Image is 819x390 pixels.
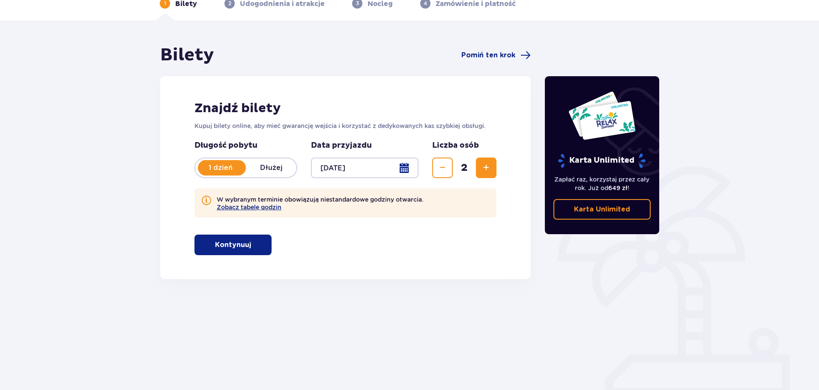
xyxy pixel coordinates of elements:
[194,235,272,255] button: Kontynuuj
[217,195,424,211] p: W wybranym terminie obowiązują niestandardowe godziny otwarcia.
[217,204,281,211] button: Zobacz tabelę godzin
[246,163,296,173] p: Dłużej
[160,45,214,66] h1: Bilety
[194,140,297,151] p: Długość pobytu
[432,140,479,151] p: Liczba osób
[553,175,651,192] p: Zapłać raz, korzystaj przez cały rok. Już od !
[608,185,628,191] span: 649 zł
[194,100,496,116] h2: Znajdź bilety
[454,161,474,174] span: 2
[194,122,496,130] p: Kupuj bilety online, aby mieć gwarancję wejścia i korzystać z dedykowanych kas szybkiej obsługi.
[568,91,636,140] img: Dwie karty całoroczne do Suntago z napisem 'UNLIMITED RELAX', na białym tle z tropikalnymi liśćmi...
[311,140,372,151] p: Data przyjazdu
[574,205,630,214] p: Karta Unlimited
[432,158,453,178] button: Zmniejsz
[557,153,646,168] p: Karta Unlimited
[461,51,515,60] span: Pomiń ten krok
[215,240,251,250] p: Kontynuuj
[553,199,651,220] a: Karta Unlimited
[461,50,531,60] a: Pomiń ten krok
[476,158,496,178] button: Zwiększ
[195,163,246,173] p: 1 dzień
